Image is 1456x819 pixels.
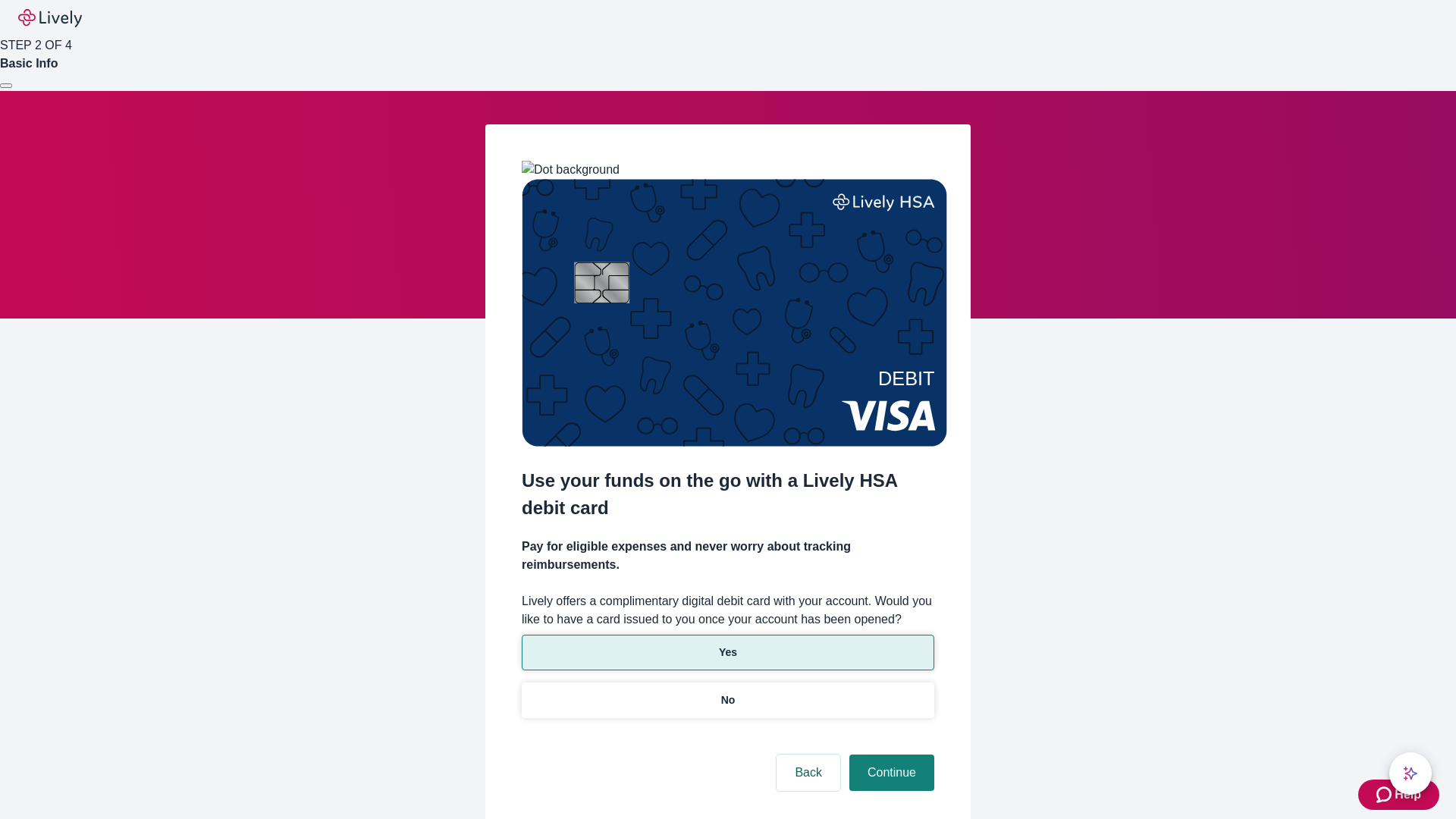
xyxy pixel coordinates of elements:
[522,592,934,629] label: Lively offers a complimentary digital debit card with your account. Would you like to have a card...
[522,179,947,447] img: Debit card
[522,161,620,179] img: Dot background
[522,538,934,574] h4: Pay for eligible expenses and never worry about tracking reimbursements.
[1376,786,1395,804] svg: Zendesk support icon
[522,682,934,718] button: No
[849,755,934,791] button: Continue
[1389,752,1432,795] button: chat
[522,467,934,522] h2: Use your funds on the go with a Lively HSA debit card
[1403,766,1418,781] svg: Lively AI Assistant
[522,635,934,670] button: Yes
[719,645,737,661] p: Yes
[18,9,82,27] img: Lively
[1395,786,1421,804] span: Help
[777,755,840,791] button: Back
[721,692,736,708] p: No
[1358,780,1439,810] button: Zendesk support iconHelp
